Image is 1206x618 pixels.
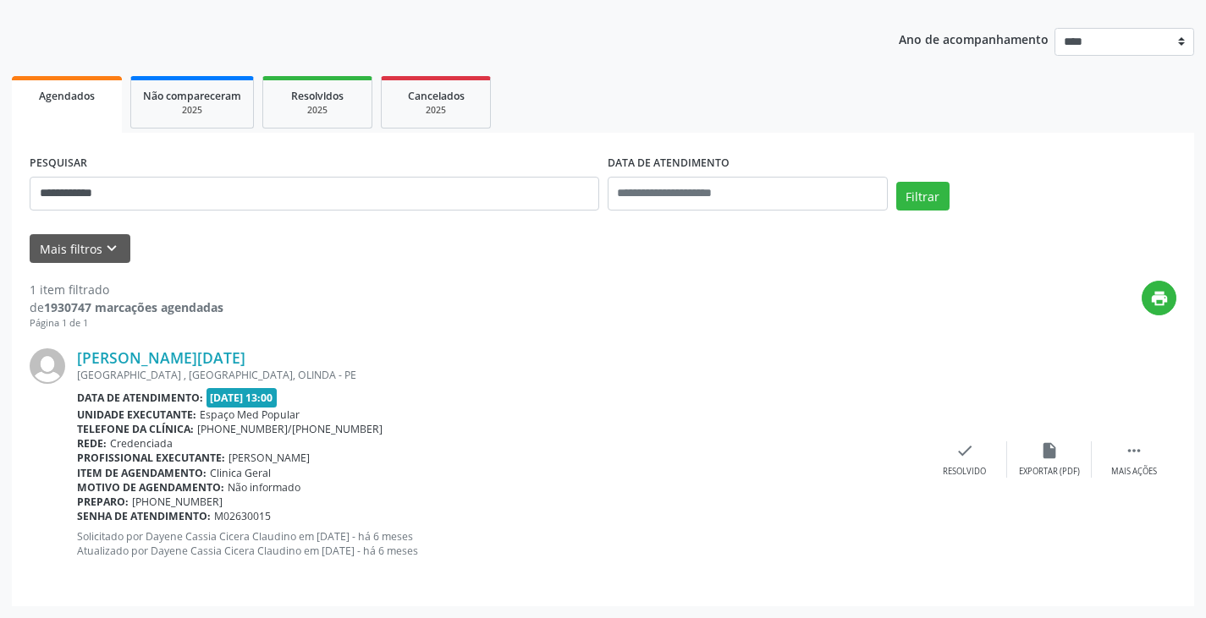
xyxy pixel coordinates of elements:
b: Telefone da clínica: [77,422,194,436]
div: 2025 [143,104,241,117]
div: [GEOGRAPHIC_DATA] , [GEOGRAPHIC_DATA], OLINDA - PE [77,368,922,382]
div: Exportar (PDF) [1019,466,1080,478]
span: Clinica Geral [210,466,271,480]
i: print [1150,289,1169,308]
label: DATA DE ATENDIMENTO [608,150,730,177]
div: 1 item filtrado [30,281,223,298]
b: Unidade executante: [77,407,196,422]
div: de [30,298,223,316]
b: Motivo de agendamento: [77,480,224,495]
div: Mais ações [1111,466,1157,478]
span: [PHONE_NUMBER] [132,495,223,509]
img: img [30,348,65,384]
strong: 1930747 marcações agendadas [44,299,223,315]
div: Página 1 de 1 [30,316,223,331]
div: 2025 [275,104,360,117]
span: Espaço Med Popular [200,407,300,422]
button: print [1142,281,1176,315]
div: Resolvido [943,466,986,478]
b: Rede: [77,436,107,451]
button: Mais filtroskeyboard_arrow_down [30,234,130,264]
span: Agendados [39,89,95,103]
div: 2025 [394,104,478,117]
b: Senha de atendimento: [77,509,211,523]
p: Solicitado por Dayene Cassia Cicera Claudino em [DATE] - há 6 meses Atualizado por Dayene Cassia ... [77,529,922,558]
span: Não informado [228,480,300,495]
span: Credenciada [110,436,173,451]
span: Resolvidos [291,89,344,103]
label: PESQUISAR [30,150,87,177]
span: M02630015 [214,509,271,523]
b: Item de agendamento: [77,466,207,480]
span: [PHONE_NUMBER]/[PHONE_NUMBER] [197,422,383,436]
i: check [955,441,974,460]
i: insert_drive_file [1040,441,1059,460]
b: Preparo: [77,495,129,509]
span: [PERSON_NAME] [229,451,310,465]
button: Filtrar [896,182,950,211]
p: Ano de acompanhamento [899,28,1049,49]
span: Não compareceram [143,89,241,103]
span: [DATE] 13:00 [207,388,278,407]
span: Cancelados [408,89,465,103]
b: Data de atendimento: [77,391,203,405]
a: [PERSON_NAME][DATE] [77,348,245,367]
i: keyboard_arrow_down [102,239,121,258]
i:  [1125,441,1143,460]
b: Profissional executante: [77,451,225,465]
